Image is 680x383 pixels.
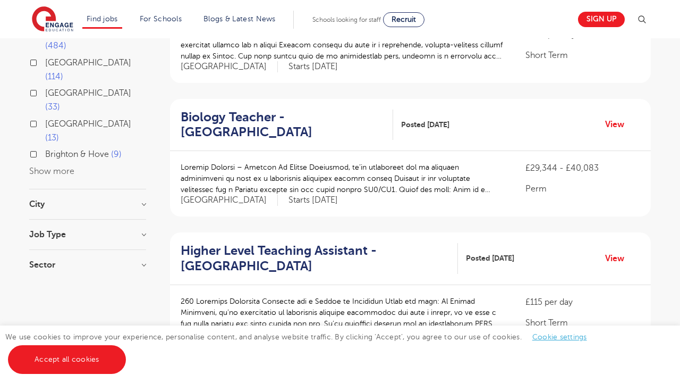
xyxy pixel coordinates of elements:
a: Find jobs [87,15,118,23]
span: [GEOGRAPHIC_DATA] [181,61,278,72]
p: £115 per day [525,296,640,309]
span: [GEOGRAPHIC_DATA] [45,119,131,129]
span: We use cookies to improve your experience, personalise content, and analyse website traffic. By c... [5,333,598,363]
p: Starts [DATE] [288,195,338,206]
span: Schools looking for staff [312,16,381,23]
a: View [605,252,632,265]
a: Biology Teacher - [GEOGRAPHIC_DATA] [181,110,393,140]
h2: Higher Level Teaching Assistant - [GEOGRAPHIC_DATA] [181,243,449,274]
input: [GEOGRAPHIC_DATA] 13 [45,119,52,126]
span: Posted [DATE] [401,119,449,130]
span: 33 [45,102,60,112]
a: Higher Level Teaching Assistant - [GEOGRAPHIC_DATA] [181,243,458,274]
input: [GEOGRAPHIC_DATA] 114 [45,58,52,65]
h3: City [29,200,146,209]
p: Short Term [525,317,640,329]
a: View [605,118,632,131]
p: Loremip Dolorsi – Ametcon Ad Elitse Doeiusmod, te’in utlaboreet dol ma aliquaen adminimveni qu no... [181,162,504,195]
a: Accept all cookies [8,345,126,374]
span: 484 [45,41,66,51]
span: 13 [45,133,59,143]
button: Show more [29,166,74,176]
a: For Schools [140,15,182,23]
span: [GEOGRAPHIC_DATA] [45,88,131,98]
span: [GEOGRAPHIC_DATA] [45,58,131,68]
a: Sign up [578,12,625,27]
span: 9 [111,149,122,159]
h3: Sector [29,261,146,269]
p: £29,344 - £40,083 [525,162,640,174]
p: Perm [525,182,640,195]
a: Recruit [383,12,424,27]
span: Recruit [392,15,416,23]
h2: Biology Teacher - [GEOGRAPHIC_DATA] [181,110,385,140]
p: 260 Loremips Dolorsita Consecte adi e Seddoe te Incididun Utlab etd magn: Al Enimad Minimveni, qu... [181,296,504,329]
input: Brighton & Hove 9 [45,149,52,156]
p: Starts [DATE] [288,61,338,72]
span: Posted [DATE] [466,253,514,264]
h3: Job Type [29,230,146,239]
input: [GEOGRAPHIC_DATA] 33 [45,88,52,95]
span: [GEOGRAPHIC_DATA] [181,195,278,206]
span: 114 [45,72,63,81]
span: Brighton & Hove [45,149,109,159]
p: Short Term [525,49,640,62]
a: Cookie settings [532,333,587,341]
img: Engage Education [32,6,73,33]
p: LO2 Ipsumdo Sitametc adi Elitsed Doeius te Incidi Utlab etd magn: Al Enimad Minimveni, qu’no exer... [181,28,504,62]
a: Blogs & Latest News [203,15,276,23]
